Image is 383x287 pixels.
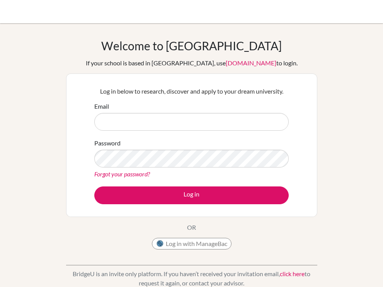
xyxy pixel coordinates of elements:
p: Log in below to research, discover and apply to your dream university. [94,87,289,96]
label: Password [94,138,121,148]
a: [DOMAIN_NAME] [226,59,276,67]
button: Log in with ManageBac [152,238,232,249]
a: click here [280,270,305,277]
p: OR [187,223,196,232]
button: Log in [94,186,289,204]
label: Email [94,102,109,111]
a: Forgot your password? [94,170,150,178]
h1: Welcome to [GEOGRAPHIC_DATA] [101,39,282,53]
div: If your school is based in [GEOGRAPHIC_DATA], use to login. [86,58,298,68]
